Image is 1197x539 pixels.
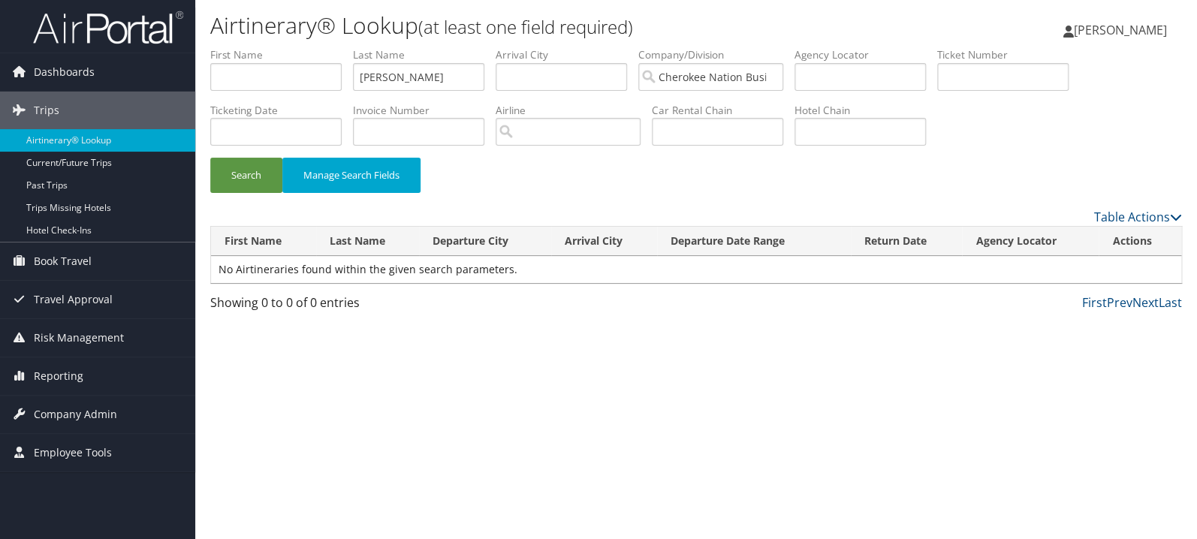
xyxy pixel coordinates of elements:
[638,47,794,62] label: Company/Division
[962,227,1099,256] th: Agency Locator: activate to sort column ascending
[418,14,633,39] small: (at least one field required)
[1107,294,1132,311] a: Prev
[316,227,419,256] th: Last Name: activate to sort column ascending
[1063,8,1182,53] a: [PERSON_NAME]
[657,227,851,256] th: Departure Date Range: activate to sort column ascending
[496,103,652,118] label: Airline
[419,227,551,256] th: Departure City: activate to sort column ascending
[210,47,353,62] label: First Name
[33,10,183,45] img: airportal-logo.png
[652,103,794,118] label: Car Rental Chain
[1094,209,1182,225] a: Table Actions
[34,396,117,433] span: Company Admin
[937,47,1080,62] label: Ticket Number
[34,357,83,395] span: Reporting
[794,47,937,62] label: Agency Locator
[551,227,657,256] th: Arrival City: activate to sort column ascending
[496,47,638,62] label: Arrival City
[210,294,436,319] div: Showing 0 to 0 of 0 entries
[1159,294,1182,311] a: Last
[282,158,421,193] button: Manage Search Fields
[211,256,1181,283] td: No Airtineraries found within the given search parameters.
[34,242,92,280] span: Book Travel
[210,103,353,118] label: Ticketing Date
[34,53,95,91] span: Dashboards
[211,227,316,256] th: First Name: activate to sort column ascending
[210,10,858,41] h1: Airtinerary® Lookup
[353,47,496,62] label: Last Name
[34,92,59,129] span: Trips
[1132,294,1159,311] a: Next
[34,281,113,318] span: Travel Approval
[794,103,937,118] label: Hotel Chain
[851,227,962,256] th: Return Date: activate to sort column ascending
[210,158,282,193] button: Search
[1099,227,1181,256] th: Actions
[353,103,496,118] label: Invoice Number
[34,319,124,357] span: Risk Management
[34,434,112,471] span: Employee Tools
[1074,22,1167,38] span: [PERSON_NAME]
[1082,294,1107,311] a: First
